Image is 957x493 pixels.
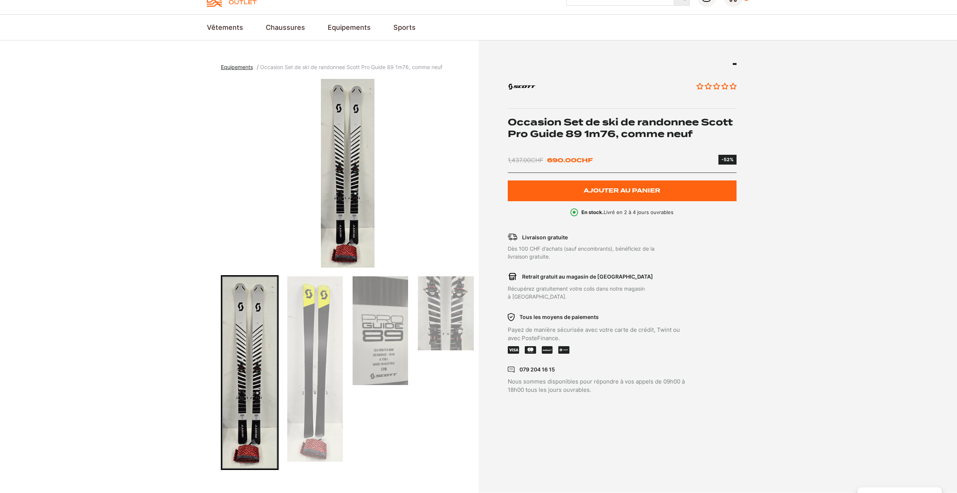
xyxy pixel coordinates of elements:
p: Nous sommes disponibles pour répondre à vos appels de 09h00 à 18h00 tous les jours ouvrables. [508,377,690,394]
a: Chaussures [266,22,305,32]
p: Dès 100 CHF d’achats (sauf encombrants), bénéficiez de la livraison gratuite. [508,245,690,260]
span: CHF [531,156,543,164]
div: Go to slide 2 [286,275,344,470]
a: Equipements [328,22,371,32]
p: Retrait gratuit au magasin de [GEOGRAPHIC_DATA] [522,273,653,280]
p: Livré en 2 à 4 jours ouvrables [581,209,673,216]
span: Equipements [221,64,253,70]
p: Livraison gratuite [522,233,568,241]
nav: breadcrumbs [221,63,443,72]
a: Vêtements [207,22,243,32]
div: Go to slide 3 [351,275,409,470]
button: Ajouter au panier [508,180,737,201]
div: 1 of 4 [221,79,475,268]
bdi: 690.00 [547,157,593,164]
bdi: 1,437.00 [508,156,543,164]
div: Go to slide 1 [221,275,279,470]
span: Occasion Set de ski de randonnee Scott Pro Guide 89 1m76, comme neuf [260,64,442,70]
h1: Occasion Set de ski de randonnee Scott Pro Guide 89 1m76, comme neuf [508,116,737,140]
div: Go to slide 4 [417,275,475,470]
a: Equipements [221,64,257,70]
div: -52% [721,156,734,163]
span: CHF [576,157,593,164]
p: Payez de manière sécurisée avec votre carte de crédit, Twint ou avec PosteFinance. [508,326,690,343]
p: Tous les moyens de paiements [519,313,599,321]
span: Ajouter au panier [584,188,660,194]
b: En stock. [581,209,604,215]
p: 079 204 16 15 [519,365,555,373]
a: Sports [393,22,416,32]
p: Récupérez gratuitement votre colis dans notre magasin à [GEOGRAPHIC_DATA]. [508,285,690,300]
